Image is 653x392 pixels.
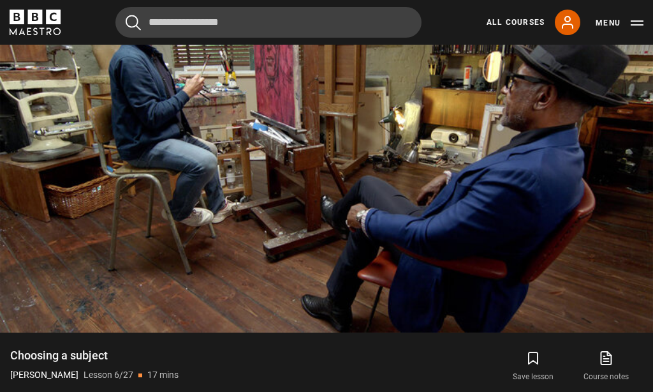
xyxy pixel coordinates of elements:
a: All Courses [487,17,545,28]
input: Search [115,7,422,38]
button: Toggle navigation [596,17,643,29]
p: Lesson 6/27 [84,368,133,382]
button: Submit the search query [126,15,141,31]
a: Course notes [570,348,643,385]
p: 17 mins [147,368,179,382]
p: [PERSON_NAME] [10,368,78,382]
h1: Choosing a subject [10,348,179,363]
svg: BBC Maestro [10,10,61,35]
button: Save lesson [497,348,569,385]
